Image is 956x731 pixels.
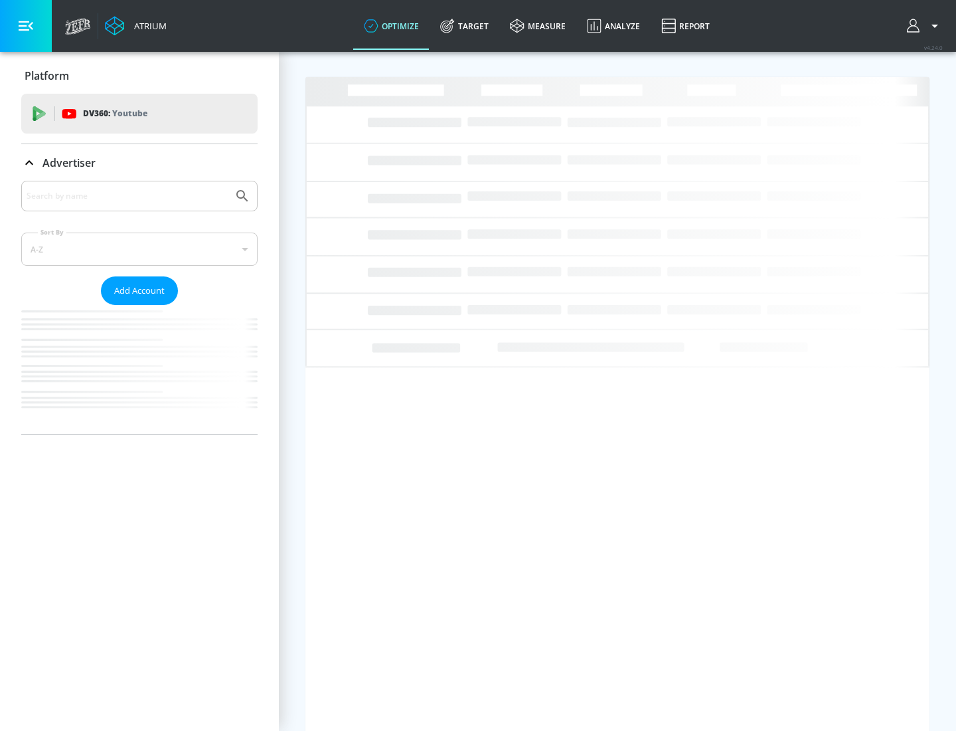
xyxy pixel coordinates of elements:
div: Platform [21,57,258,94]
a: Report [651,2,720,50]
p: Youtube [112,106,147,120]
a: measure [499,2,576,50]
span: Add Account [114,283,165,298]
div: Atrium [129,20,167,32]
a: Atrium [105,16,167,36]
div: A-Z [21,233,258,266]
p: DV360: [83,106,147,121]
input: Search by name [27,187,228,205]
button: Add Account [101,276,178,305]
div: Advertiser [21,181,258,434]
a: Target [430,2,499,50]
label: Sort By [38,228,66,237]
p: Advertiser [42,156,96,170]
div: DV360: Youtube [21,94,258,134]
a: optimize [353,2,430,50]
nav: list of Advertiser [21,305,258,434]
p: Platform [25,68,69,83]
div: Advertiser [21,144,258,181]
span: v 4.24.0 [924,44,943,51]
a: Analyze [576,2,651,50]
